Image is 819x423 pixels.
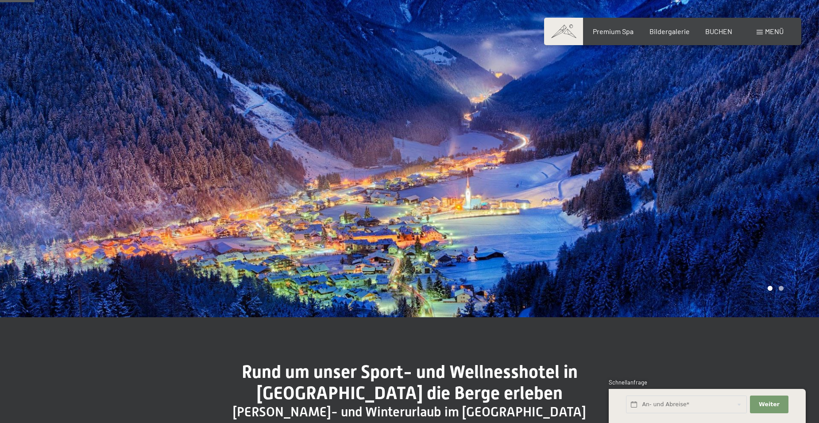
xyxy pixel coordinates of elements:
[705,27,732,35] a: BUCHEN
[649,27,690,35] a: Bildergalerie
[233,404,586,419] span: [PERSON_NAME]- und Winterurlaub im [GEOGRAPHIC_DATA]
[765,286,784,291] div: Carousel Pagination
[750,396,788,414] button: Weiter
[759,400,780,408] span: Weiter
[765,27,784,35] span: Menü
[609,379,647,386] span: Schnellanfrage
[242,361,578,404] span: Rund um unser Sport- und Wellnesshotel in [GEOGRAPHIC_DATA] die Berge erleben
[768,286,773,291] div: Carousel Page 1 (Current Slide)
[593,27,634,35] a: Premium Spa
[779,286,784,291] div: Carousel Page 2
